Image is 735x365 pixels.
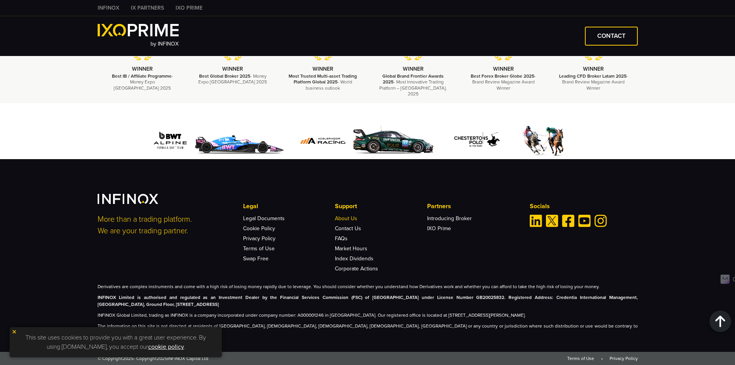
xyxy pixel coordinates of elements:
p: Derivatives are complex instruments and come with a high risk of losing money rapidly due to leve... [98,283,638,290]
p: Socials [530,202,638,211]
a: Facebook [562,215,574,227]
p: Legal [243,202,335,211]
a: FAQs [335,235,348,242]
p: - Money Expo [GEOGRAPHIC_DATA] 2025 [197,73,268,85]
span: by INFINOX [150,41,179,47]
a: Instagram [595,215,607,227]
strong: Most Trusted Multi-asset Trading Platform Global 2025 [289,73,357,85]
p: The information on this site is not directed at residents of [GEOGRAPHIC_DATA], [DEMOGRAPHIC_DATA... [98,323,638,336]
p: INFINOX Global Limited, trading as INFINOX is a company incorporated under company number: A00000... [98,312,638,319]
strong: Best Global Broker 2025 [199,73,250,79]
a: Privacy Policy [243,235,275,242]
span: 2025 [123,356,133,361]
p: - Money Expo [GEOGRAPHIC_DATA] 2025 [107,73,178,91]
strong: WINNER [583,66,604,72]
strong: WINNER [403,66,424,72]
strong: Leading CFD Broker Latam 2025 [559,73,627,79]
a: IX PARTNERS [125,4,170,12]
a: IXO PRIME [170,4,208,12]
a: cookie policy [148,343,184,351]
a: Terms of Use [567,356,594,361]
a: Linkedin [530,215,542,227]
strong: WINNER [313,66,333,72]
a: INFINOX [92,4,125,12]
a: Privacy Policy [610,356,638,361]
a: Cookie Policy [243,225,275,232]
span: © Copyright - Copyright INFINOX Capital Ltd [98,355,208,362]
p: Support [335,202,427,211]
span: • [595,356,608,361]
p: - Brand Review Magazine Award Winner [468,73,539,91]
p: - Most Innovative Trading Platform – [GEOGRAPHIC_DATA], 2025 [378,73,449,97]
a: Youtube [578,215,591,227]
a: Twitter [546,215,558,227]
a: Legal Documents [243,215,285,222]
strong: WINNER [132,66,153,72]
strong: Best IB / Affiliate Programme [112,73,172,79]
p: - Brand Review Magazine Award Winner [558,73,629,91]
a: IXO Prime [427,225,451,232]
strong: WINNER [222,66,243,72]
a: Index Dividends [335,255,373,262]
p: More than a trading platform. We are your trading partner. [98,214,233,237]
strong: Global Brand Frontier Awards 2025 [382,73,444,85]
a: Corporate Actions [335,265,378,272]
a: Introducing Broker [427,215,472,222]
img: yellow close icon [12,329,17,334]
a: Market Hours [335,245,367,252]
p: Partners [427,202,519,211]
a: Contact Us [335,225,361,232]
a: About Us [335,215,357,222]
a: by INFINOX [98,24,179,48]
strong: WINNER [493,66,514,72]
span: 2025 [157,356,167,361]
strong: Best Forex Broker Globe 2025 [471,73,534,79]
a: Swap Free [243,255,269,262]
strong: INFINOX Limited is authorised and regulated as an Investment Dealer by the Financial Services Com... [98,295,638,307]
p: This site uses cookies to provide you with a great user experience. By using [DOMAIN_NAME], you a... [14,331,218,353]
a: CONTACT [585,27,638,46]
p: - World business outlook [287,73,358,91]
a: Terms of Use [243,245,275,252]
